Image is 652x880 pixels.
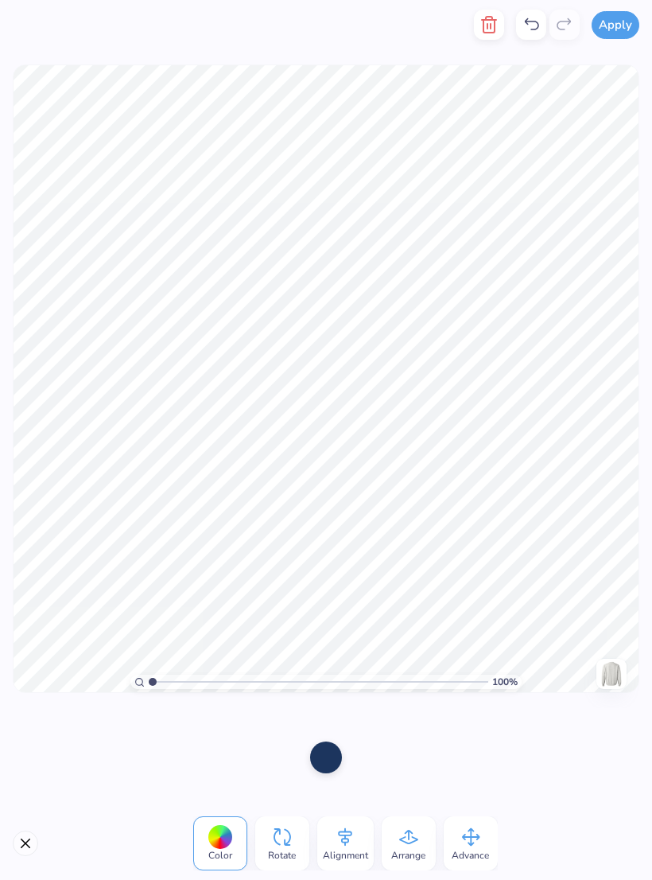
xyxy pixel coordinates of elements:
[13,831,38,856] button: Close
[492,675,518,689] span: 100 %
[592,11,639,39] button: Apply
[323,849,368,862] span: Alignment
[452,849,489,862] span: Advance
[208,849,232,862] span: Color
[599,661,624,687] img: Back
[391,849,425,862] span: Arrange
[268,849,296,862] span: Rotate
